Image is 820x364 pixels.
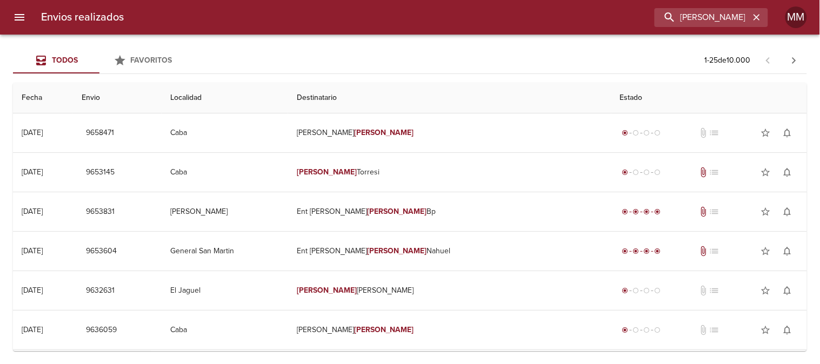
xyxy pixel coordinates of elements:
[162,311,288,349] td: Caba
[709,167,720,178] span: No tiene pedido asociado
[698,127,709,138] span: No tiene documentos adjuntos
[6,4,32,30] button: menu
[288,271,611,310] td: [PERSON_NAME]
[162,232,288,271] td: General San Martin
[22,167,43,177] div: [DATE]
[709,127,720,138] span: No tiene pedido asociado
[13,48,186,73] div: Tabs Envios
[785,6,807,28] div: Abrir información de usuario
[633,169,639,176] span: radio_button_unchecked
[131,56,172,65] span: Favoritos
[755,201,777,223] button: Agregar a favoritos
[82,241,121,261] button: 9653604
[761,285,771,296] span: star_border
[622,327,629,333] span: radio_button_checked
[698,167,709,178] span: Tiene documentos adjuntos
[777,161,798,183] button: Activar notificaciones
[644,169,650,176] span: radio_button_unchecked
[782,167,793,178] span: notifications_none
[655,130,661,136] span: radio_button_unchecked
[367,246,427,255] em: [PERSON_NAME]
[777,201,798,223] button: Activar notificaciones
[297,167,357,177] em: [PERSON_NAME]
[755,319,777,341] button: Agregar a favoritos
[782,325,793,335] span: notifications_none
[73,83,162,113] th: Envio
[288,192,611,231] td: Ent [PERSON_NAME] Bp
[644,248,650,254] span: radio_button_checked
[785,6,807,28] div: MM
[644,130,650,136] span: radio_button_unchecked
[622,208,629,215] span: radio_button_checked
[655,169,661,176] span: radio_button_unchecked
[22,286,43,295] div: [DATE]
[22,246,43,255] div: [DATE]
[288,153,611,192] td: Torresi
[777,280,798,301] button: Activar notificaciones
[82,123,118,143] button: 9658471
[655,248,661,254] span: radio_button_checked
[698,246,709,257] span: Tiene documentos adjuntos
[761,325,771,335] span: star_border
[633,208,639,215] span: radio_button_checked
[22,325,43,334] div: [DATE]
[162,83,288,113] th: Localidad
[82,202,119,222] button: 9653831
[761,127,771,138] span: star_border
[755,122,777,144] button: Agregar a favoritos
[297,286,357,295] em: [PERSON_NAME]
[13,83,73,113] th: Fecha
[709,325,720,335] span: No tiene pedido asociado
[622,169,629,176] span: radio_button_checked
[82,281,119,301] button: 9632631
[655,327,661,333] span: radio_button_unchecked
[620,246,663,257] div: Entregado
[288,113,611,152] td: [PERSON_NAME]
[755,161,777,183] button: Agregar a favoritos
[709,246,720,257] span: No tiene pedido asociado
[782,206,793,217] span: notifications_none
[709,285,720,296] span: No tiene pedido asociado
[86,205,115,219] span: 9653831
[86,126,114,140] span: 9658471
[761,167,771,178] span: star_border
[698,206,709,217] span: Tiene documentos adjuntos
[633,287,639,294] span: radio_button_unchecked
[611,83,807,113] th: Estado
[86,284,115,298] span: 9632631
[288,311,611,349] td: [PERSON_NAME]
[622,287,629,294] span: radio_button_checked
[86,166,115,179] span: 9653145
[162,192,288,231] td: [PERSON_NAME]
[655,8,750,27] input: buscar
[633,130,639,136] span: radio_button_unchecked
[781,48,807,73] span: Pagina siguiente
[755,55,781,65] span: Pagina anterior
[761,206,771,217] span: star_border
[162,113,288,152] td: Caba
[620,127,663,138] div: Generado
[620,167,663,178] div: Generado
[86,323,117,337] span: 9636059
[622,130,629,136] span: radio_button_checked
[288,232,611,271] td: Ent [PERSON_NAME] Nahuel
[777,122,798,144] button: Activar notificaciones
[698,325,709,335] span: No tiene documentos adjuntos
[86,245,117,258] span: 9653604
[162,271,288,310] td: El Jaguel
[655,208,661,215] span: radio_button_checked
[633,248,639,254] span: radio_button_checked
[52,56,78,65] span: Todos
[644,287,650,294] span: radio_button_unchecked
[620,285,663,296] div: Generado
[633,327,639,333] span: radio_button_unchecked
[777,240,798,262] button: Activar notificaciones
[22,207,43,216] div: [DATE]
[782,127,793,138] span: notifications_none
[782,285,793,296] span: notifications_none
[82,320,121,340] button: 9636059
[367,207,427,216] em: [PERSON_NAME]
[761,246,771,257] span: star_border
[705,55,751,66] p: 1 - 25 de 10.000
[644,327,650,333] span: radio_button_unchecked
